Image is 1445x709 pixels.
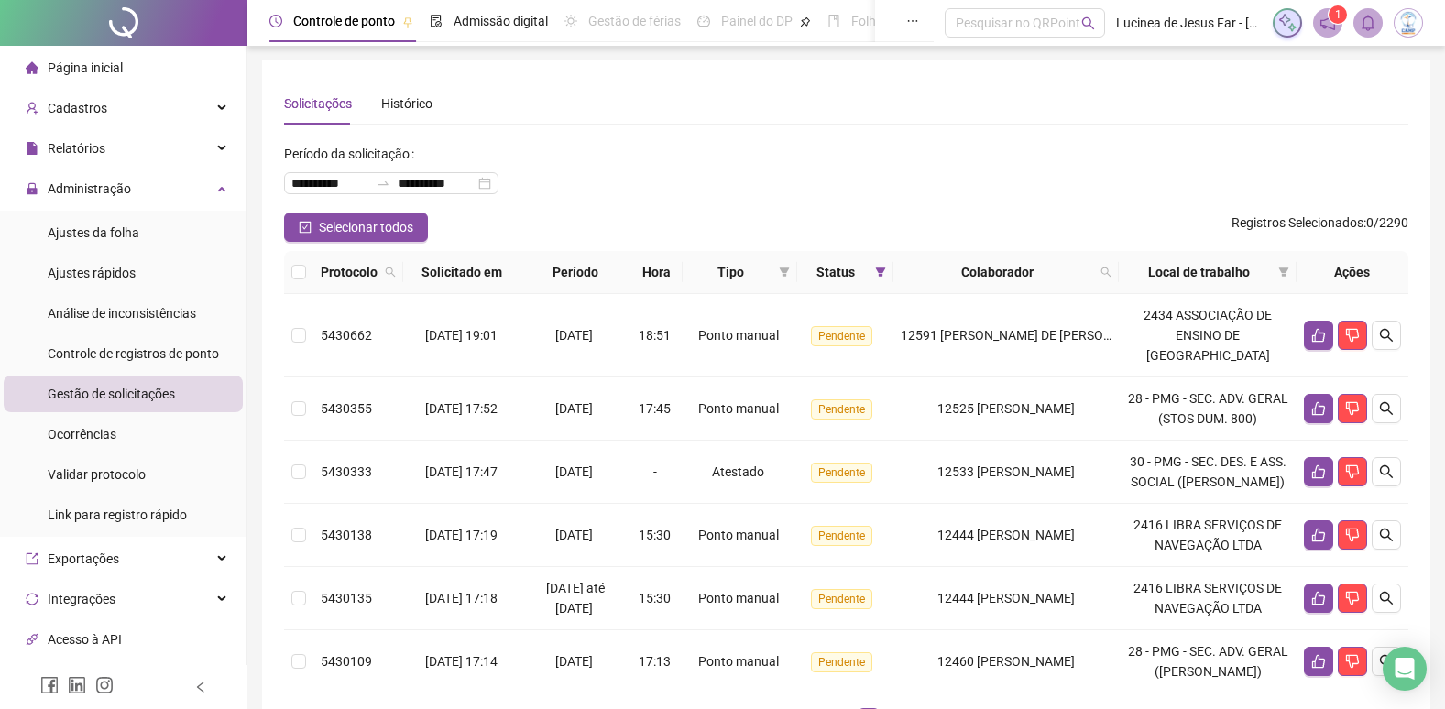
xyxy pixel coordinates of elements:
[721,14,793,28] span: Painel do DP
[811,326,872,346] span: Pendente
[1119,441,1297,504] td: 30 - PMG - SEC. DES. E ASS. SOCIAL ([PERSON_NAME])
[403,251,520,294] th: Solicitado em
[937,591,1075,605] span: 12444 [PERSON_NAME]
[555,464,593,479] span: [DATE]
[425,464,498,479] span: [DATE] 17:47
[937,528,1075,542] span: 12444 [PERSON_NAME]
[520,251,630,294] th: Período
[555,328,593,343] span: [DATE]
[376,176,390,191] span: swap-right
[1335,8,1341,21] span: 1
[381,93,432,114] div: Histórico
[48,266,136,280] span: Ajustes rápidos
[425,591,498,605] span: [DATE] 17:18
[779,267,790,278] span: filter
[1119,504,1297,567] td: 2416 LIBRA SERVIÇOS DE NAVEGAÇÃO LTDA
[48,427,116,442] span: Ocorrências
[1345,591,1360,605] span: dislike
[811,526,872,546] span: Pendente
[639,654,671,669] span: 17:13
[425,654,498,669] span: [DATE] 17:14
[1379,528,1394,542] span: search
[402,16,413,27] span: pushpin
[48,507,187,522] span: Link para registro rápido
[284,139,421,169] label: Período da solicitação
[1311,591,1326,605] span: like
[639,528,671,542] span: 15:30
[875,267,886,278] span: filter
[1345,654,1360,669] span: dislike
[1379,401,1394,416] span: search
[321,328,372,343] span: 5430662
[1311,464,1326,479] span: like
[26,182,38,195] span: lock
[376,176,390,191] span: to
[1379,654,1394,669] span: search
[68,676,86,694] span: linkedin
[425,328,498,343] span: [DATE] 19:01
[1379,591,1394,605] span: search
[901,262,1093,282] span: Colaborador
[48,387,175,401] span: Gestão de solicitações
[454,14,548,28] span: Admissão digital
[811,589,872,609] span: Pendente
[690,262,772,282] span: Tipo
[48,306,196,321] span: Análise de inconsistências
[901,328,1157,343] span: 12591 [PERSON_NAME] DE [PERSON_NAME]
[1232,213,1408,242] span: : 0 / 2290
[827,15,840,27] span: book
[1278,267,1289,278] span: filter
[321,401,372,416] span: 5430355
[1232,215,1363,230] span: Registros Selecionados
[430,15,443,27] span: file-done
[1345,528,1360,542] span: dislike
[1319,15,1336,31] span: notification
[555,654,593,669] span: [DATE]
[811,399,872,420] span: Pendente
[546,581,605,616] span: [DATE] até [DATE]
[299,221,312,234] span: check-square
[564,15,577,27] span: sun
[26,593,38,605] span: sync
[1311,528,1326,542] span: like
[937,464,1075,479] span: 12533 [PERSON_NAME]
[698,401,779,416] span: Ponto manual
[1119,567,1297,630] td: 2416 LIBRA SERVIÇOS DE NAVEGAÇÃO LTDA
[284,213,428,242] button: Selecionar todos
[1119,630,1297,693] td: 28 - PMG - SEC. ADV. GERAL ([PERSON_NAME])
[321,591,372,605] span: 5430135
[48,467,146,482] span: Validar protocolo
[1275,258,1293,286] span: filter
[1395,9,1422,37] img: 83834
[95,676,114,694] span: instagram
[805,262,868,282] span: Status
[194,681,207,693] span: left
[639,328,671,343] span: 18:51
[937,401,1075,416] span: 12525 [PERSON_NAME]
[40,676,59,694] span: facebook
[698,591,779,605] span: Ponto manual
[321,654,372,669] span: 5430109
[851,14,969,28] span: Folha de pagamento
[1383,647,1427,691] div: Open Intercom Messenger
[321,464,372,479] span: 5430333
[48,592,115,606] span: Integrações
[48,225,139,240] span: Ajustes da folha
[698,654,779,669] span: Ponto manual
[588,14,681,28] span: Gestão de férias
[381,258,400,286] span: search
[321,262,378,282] span: Protocolo
[26,61,38,74] span: home
[48,632,122,647] span: Acesso à API
[712,464,764,479] span: Atestado
[639,591,671,605] span: 15:30
[26,633,38,646] span: api
[321,528,372,542] span: 5430138
[48,101,107,115] span: Cadastros
[1100,267,1111,278] span: search
[1379,328,1394,343] span: search
[48,60,123,75] span: Página inicial
[1379,464,1394,479] span: search
[1081,16,1095,30] span: search
[1116,13,1262,33] span: Lucinea de Jesus Far - [GEOGRAPHIC_DATA]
